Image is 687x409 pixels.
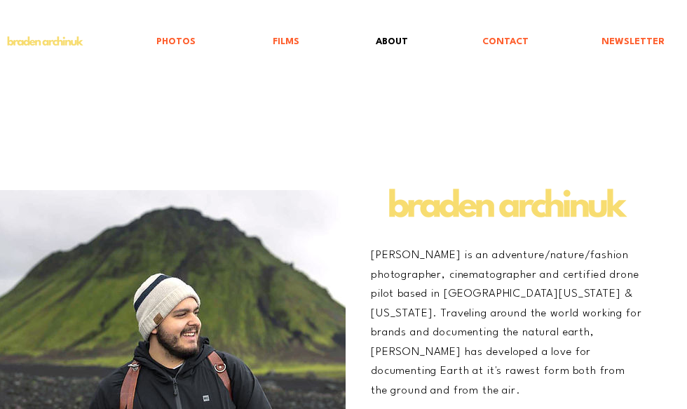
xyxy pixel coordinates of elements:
[369,26,415,58] p: ABOUT
[475,26,536,58] p: CONTACT
[419,26,539,58] a: CONTACT
[266,26,306,58] p: FILMS
[310,26,419,58] a: ABOUT
[91,26,206,58] a: PHOTOS
[206,26,310,58] a: FILMS
[91,26,675,58] nav: Site
[371,250,642,396] span: [PERSON_NAME] is an adventure/nature/fashion photographer, cinematographer and certified drone pi...
[539,26,675,58] a: NEWSLETTER
[594,26,672,58] p: NEWSLETTER
[149,26,203,58] p: PHOTOS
